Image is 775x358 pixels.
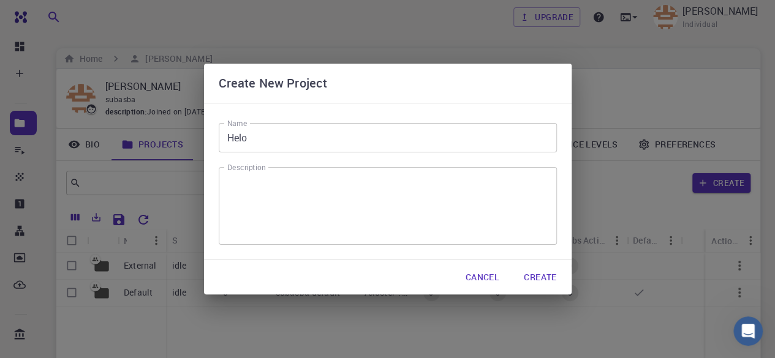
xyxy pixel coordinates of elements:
[219,73,328,93] h6: Create New Project
[733,316,763,346] iframe: Intercom live chat
[456,265,509,289] button: Cancel
[514,265,566,289] button: Create
[227,162,266,173] label: Description
[227,118,247,129] label: Name
[25,9,69,20] span: Support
